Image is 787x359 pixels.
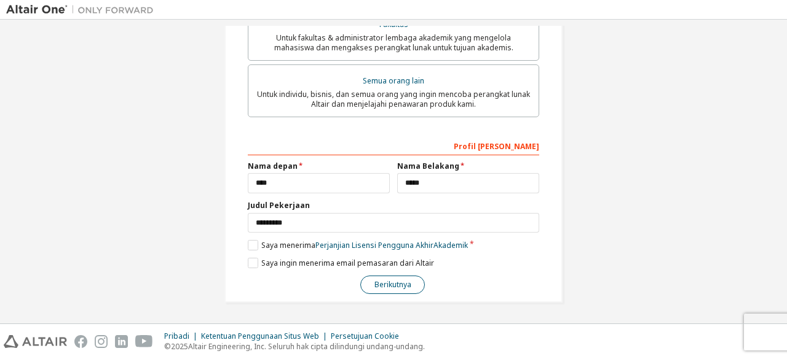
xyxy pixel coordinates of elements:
[248,200,310,210] font: Judul Pekerjaan
[261,240,315,250] font: Saya menerima
[164,341,171,352] font: ©
[115,335,128,348] img: linkedin.svg
[171,341,188,352] font: 2025
[274,33,513,53] font: Untuk fakultas & administrator lembaga akademik yang mengelola mahasiswa dan mengakses perangkat ...
[164,331,189,341] font: Pribadi
[188,341,425,352] font: Altair Engineering, Inc. Seluruh hak cipta dilindungi undang-undang.
[201,331,319,341] font: Ketentuan Penggunaan Situs Web
[135,335,153,348] img: youtube.svg
[74,335,87,348] img: facebook.svg
[261,258,434,268] font: Saya ingin menerima email pemasaran dari Altair
[248,161,298,171] font: Nama depan
[257,89,530,109] font: Untuk individu, bisnis, dan semua orang yang ingin mencoba perangkat lunak Altair dan menjelajahi...
[4,335,67,348] img: altair_logo.svg
[315,240,433,250] font: Perjanjian Lisensi Pengguna Akhir
[397,161,459,171] font: Nama Belakang
[454,141,539,152] font: Profil [PERSON_NAME]
[374,279,411,290] font: Berikutnya
[360,276,425,294] button: Berikutnya
[6,4,160,16] img: Altair Satu
[363,75,424,86] font: Semua orang lain
[95,335,108,348] img: instagram.svg
[331,331,399,341] font: Persetujuan Cookie
[433,240,468,250] font: Akademik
